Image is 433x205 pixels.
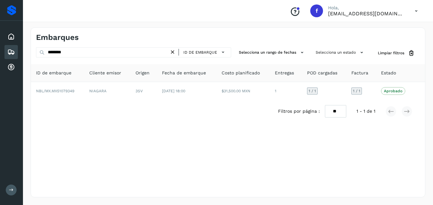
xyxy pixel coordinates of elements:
[183,49,217,55] span: ID de embarque
[36,70,71,76] span: ID de embarque
[236,47,308,58] button: Selecciona un rango de fechas
[36,89,74,93] span: NBL/MX.MX51079349
[4,45,18,59] div: Embarques
[181,48,228,57] button: ID de embarque
[162,89,185,93] span: [DATE] 18:00
[162,70,206,76] span: Fecha de embarque
[270,82,302,100] td: 1
[136,70,150,76] span: Origen
[328,11,405,17] p: facturacion@hcarga.com
[36,33,79,42] h4: Embarques
[356,108,375,115] span: 1 - 1 de 1
[353,89,360,93] span: 1 / 1
[381,70,396,76] span: Estado
[89,70,121,76] span: Cliente emisor
[384,89,402,93] p: Aprobado
[275,70,294,76] span: Entregas
[373,47,420,59] button: Limpiar filtros
[222,70,260,76] span: Costo planificado
[313,47,368,58] button: Selecciona un estado
[307,70,337,76] span: POD cargadas
[216,82,270,100] td: $31,500.00 MXN
[4,60,18,74] div: Cuentas por cobrar
[378,50,404,56] span: Limpiar filtros
[84,82,130,100] td: NIAGARA
[130,82,157,100] td: 3SV
[278,108,320,115] span: Filtros por página :
[351,70,368,76] span: Factura
[309,89,316,93] span: 1 / 1
[4,30,18,44] div: Inicio
[328,5,405,11] p: Hola,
